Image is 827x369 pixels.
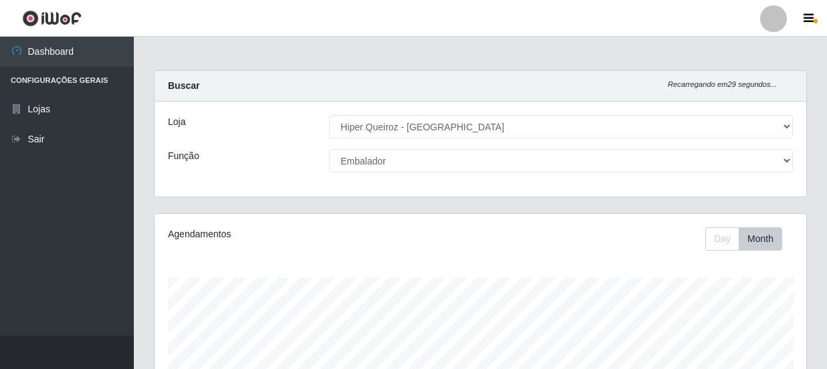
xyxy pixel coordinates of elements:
button: Day [705,227,739,251]
label: Loja [168,115,185,129]
i: Recarregando em 29 segundos... [668,80,777,88]
div: First group [705,227,782,251]
label: Função [168,149,199,163]
button: Month [739,227,782,251]
div: Agendamentos [168,227,417,241]
strong: Buscar [168,80,199,91]
div: Toolbar with button groups [705,227,793,251]
img: CoreUI Logo [22,10,82,27]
